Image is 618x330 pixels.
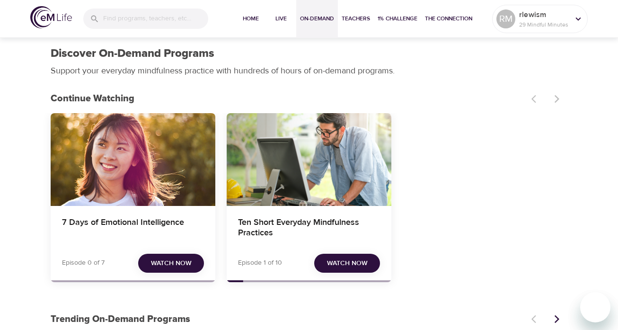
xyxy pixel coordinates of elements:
[30,6,72,28] img: logo
[62,217,204,240] h4: 7 Days of Emotional Intelligence
[239,14,262,24] span: Home
[378,14,417,24] span: 1% Challenge
[238,258,282,268] p: Episode 1 of 10
[227,113,391,206] button: Ten Short Everyday Mindfulness Practices
[547,309,567,330] button: Next items
[51,312,526,326] p: Trending On-Demand Programs
[51,113,215,206] button: 7 Days of Emotional Intelligence
[342,14,370,24] span: Teachers
[270,14,292,24] span: Live
[151,258,192,269] span: Watch Now
[103,9,208,29] input: Find programs, teachers, etc...
[314,254,380,273] button: Watch Now
[62,258,105,268] p: Episode 0 of 7
[51,93,526,104] h3: Continue Watching
[496,9,515,28] div: RM
[519,20,569,29] p: 29 Mindful Minutes
[580,292,610,322] iframe: Button to launch messaging window
[138,254,204,273] button: Watch Now
[425,14,472,24] span: The Connection
[51,64,406,77] p: Support your everyday mindfulness practice with hundreds of hours of on-demand programs.
[519,9,569,20] p: rlewism
[327,258,368,269] span: Watch Now
[238,217,380,240] h4: Ten Short Everyday Mindfulness Practices
[300,14,334,24] span: On-Demand
[51,47,214,61] h1: Discover On-Demand Programs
